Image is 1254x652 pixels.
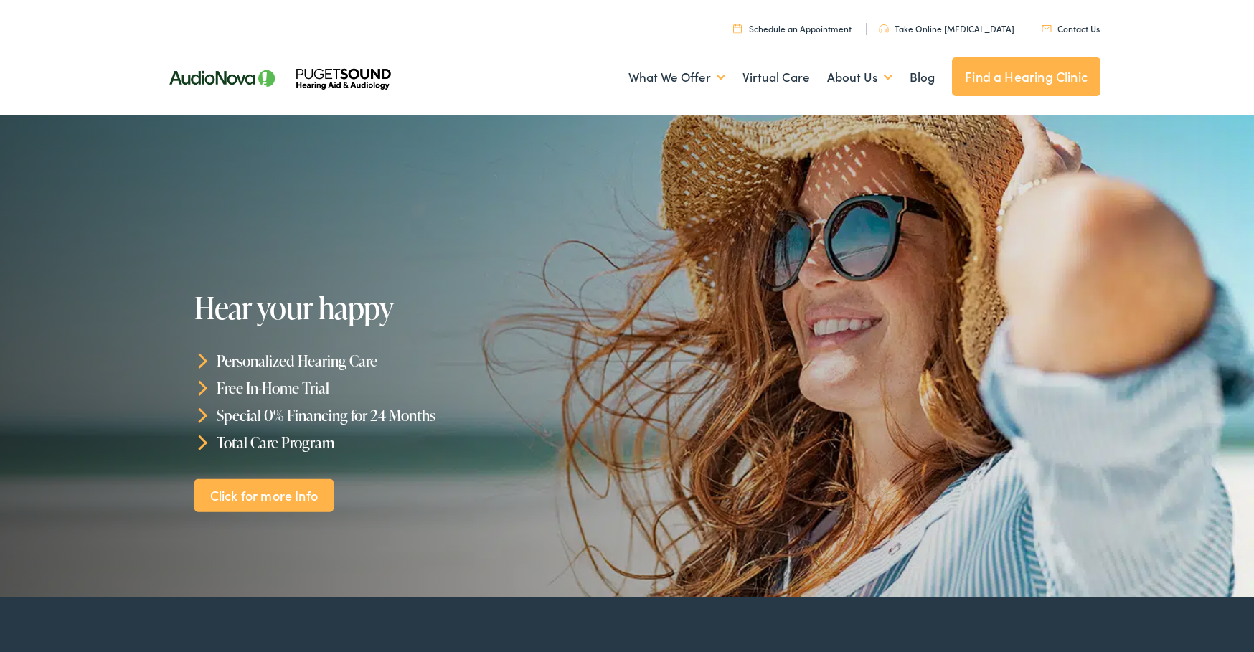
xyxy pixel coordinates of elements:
[879,22,1014,34] a: Take Online [MEDICAL_DATA]
[733,22,852,34] a: Schedule an Appointment
[827,51,892,104] a: About Us
[1042,25,1052,32] img: utility icon
[910,51,935,104] a: Blog
[742,51,810,104] a: Virtual Care
[194,428,633,455] li: Total Care Program
[733,24,742,33] img: utility icon
[1042,22,1100,34] a: Contact Us
[879,24,889,33] img: utility icon
[194,374,633,402] li: Free In-Home Trial
[194,347,633,374] li: Personalized Hearing Care
[628,51,725,104] a: What We Offer
[194,402,633,429] li: Special 0% Financing for 24 Months
[194,291,631,324] h1: Hear your happy
[194,478,334,512] a: Click for more Info
[952,57,1100,96] a: Find a Hearing Clinic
